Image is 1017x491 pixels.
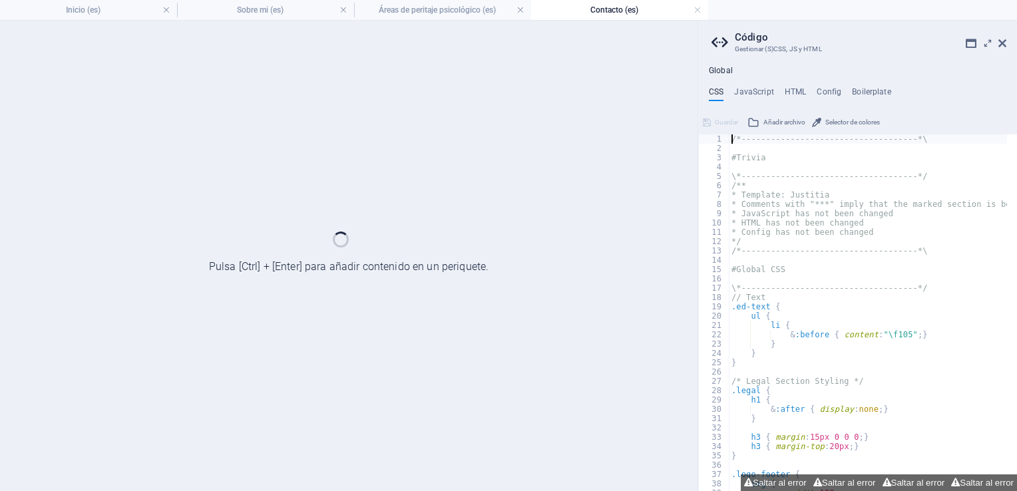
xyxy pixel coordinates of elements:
[699,246,730,255] div: 13
[699,265,730,274] div: 15
[699,339,730,349] div: 23
[699,330,730,339] div: 22
[699,181,730,190] div: 6
[699,386,730,395] div: 28
[531,3,708,17] h4: Contacto (es)
[699,405,730,414] div: 30
[785,87,807,102] h4: HTML
[735,31,1006,43] h2: Código
[745,114,807,130] button: Añadir archivo
[948,474,1017,491] button: Saltar al error
[699,153,730,162] div: 3
[709,87,723,102] h4: CSS
[699,218,730,228] div: 10
[763,114,805,130] span: Añadir archivo
[699,274,730,283] div: 16
[699,460,730,470] div: 36
[699,172,730,181] div: 5
[177,3,354,17] h4: Sobre mi (es)
[699,395,730,405] div: 29
[852,87,891,102] h4: Boilerplate
[699,321,730,330] div: 21
[699,293,730,302] div: 18
[741,474,810,491] button: Saltar al error
[699,311,730,321] div: 20
[699,432,730,442] div: 33
[699,414,730,423] div: 31
[817,87,841,102] h4: Config
[699,200,730,209] div: 8
[879,474,948,491] button: Saltar al error
[699,144,730,153] div: 2
[699,349,730,358] div: 24
[699,209,730,218] div: 9
[699,302,730,311] div: 19
[699,358,730,367] div: 25
[699,470,730,479] div: 37
[709,66,733,77] h4: Global
[735,43,980,55] h3: Gestionar (S)CSS, JS y HTML
[354,3,531,17] h4: Áreas de peritaje psicológico (es)
[699,367,730,377] div: 26
[810,474,879,491] button: Saltar al error
[699,162,730,172] div: 4
[699,377,730,386] div: 27
[699,228,730,237] div: 11
[699,255,730,265] div: 14
[810,114,882,130] button: Selector de colores
[699,479,730,488] div: 38
[699,442,730,451] div: 34
[699,451,730,460] div: 35
[734,87,773,102] h4: JavaScript
[699,237,730,246] div: 12
[699,423,730,432] div: 32
[699,190,730,200] div: 7
[699,134,730,144] div: 1
[825,114,880,130] span: Selector de colores
[699,283,730,293] div: 17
